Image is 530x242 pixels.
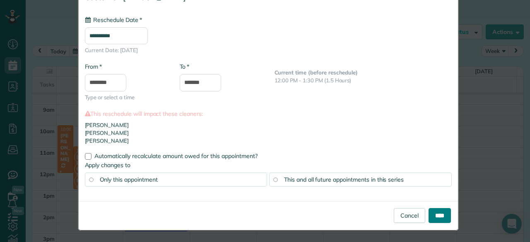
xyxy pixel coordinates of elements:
label: This reschedule will impact these cleaners: [85,110,452,118]
input: This and all future appointments in this series [273,177,277,182]
label: Reschedule Date [85,16,142,24]
label: From [85,62,102,71]
a: Cancel [394,208,425,223]
span: Only this appointment [100,176,158,183]
li: [PERSON_NAME] [85,129,452,137]
li: [PERSON_NAME] [85,121,452,129]
span: This and all future appointments in this series [284,176,404,183]
li: [PERSON_NAME] [85,137,452,145]
p: 12:00 PM - 1:30 PM (1.5 Hours) [275,77,452,84]
b: Current time (before reschedule) [275,69,358,76]
span: Automatically recalculate amount owed for this appointment? [94,152,258,160]
span: Type or select a time [85,93,167,101]
label: Apply changes to [85,161,452,169]
label: To [180,62,189,71]
input: Only this appointment [89,177,93,182]
span: Current Date: [DATE] [85,46,452,54]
